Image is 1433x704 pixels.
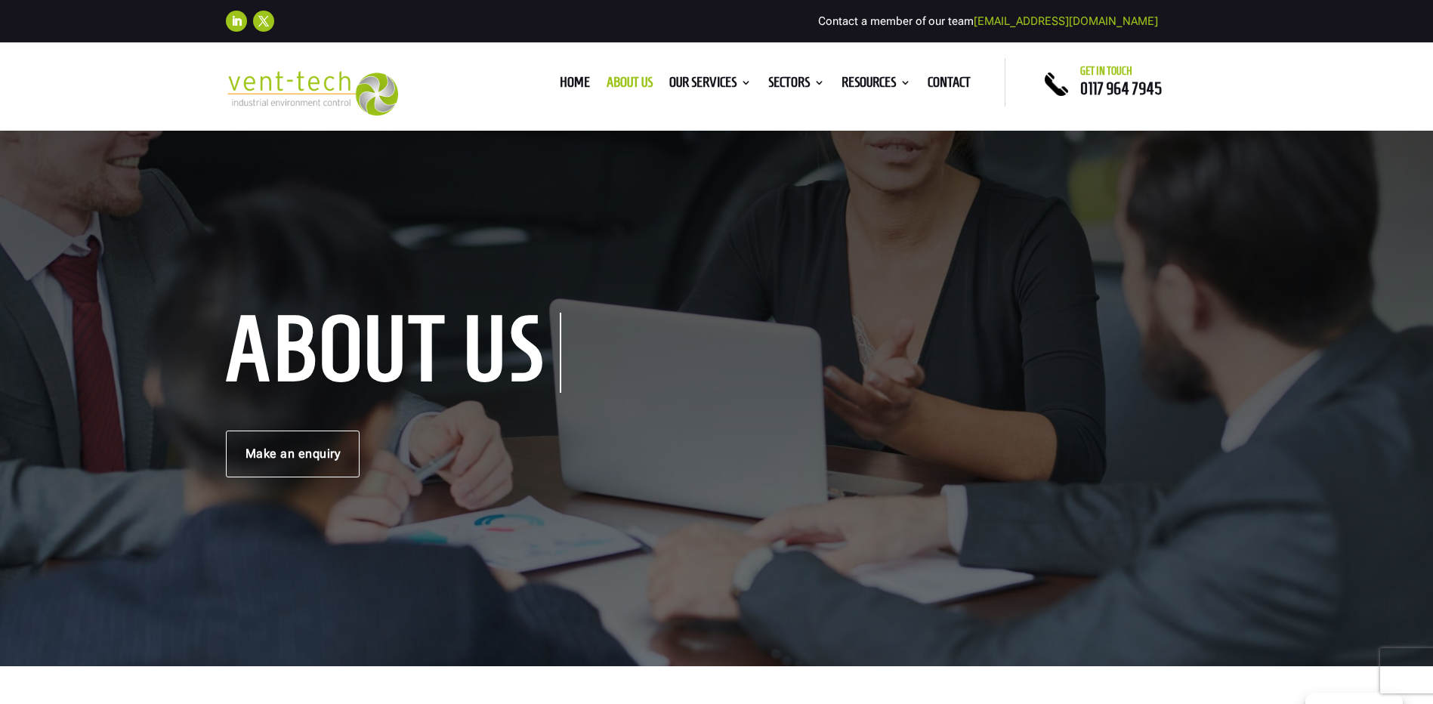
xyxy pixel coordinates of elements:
h1: About us [226,313,561,393]
span: Get in touch [1080,65,1132,77]
img: 2023-09-27T08_35_16.549ZVENT-TECH---Clear-background [226,71,399,116]
a: Follow on LinkedIn [226,11,247,32]
a: Our Services [669,77,752,94]
a: Make an enquiry [226,431,360,477]
a: Sectors [768,77,825,94]
a: Resources [842,77,911,94]
a: 0117 964 7945 [1080,79,1162,97]
span: Contact a member of our team [818,14,1158,28]
a: About us [607,77,653,94]
a: Home [560,77,590,94]
a: Follow on X [253,11,274,32]
a: [EMAIL_ADDRESS][DOMAIN_NAME] [974,14,1158,28]
a: Contact [928,77,971,94]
